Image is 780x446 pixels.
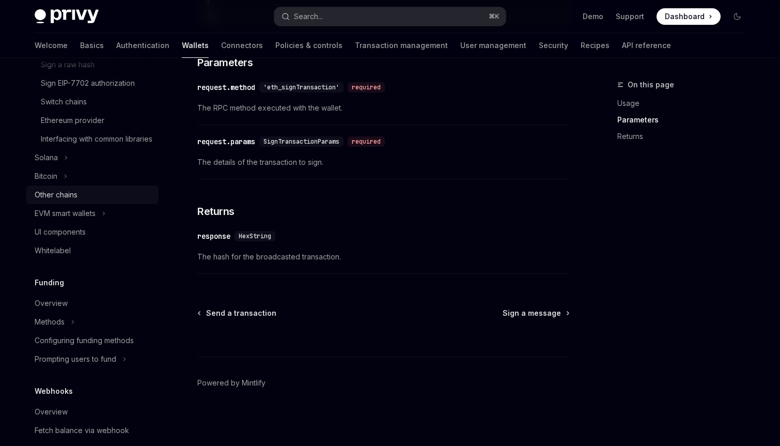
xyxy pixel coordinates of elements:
div: required [348,82,385,93]
button: Toggle EVM smart wallets section [26,204,159,223]
a: Configuring funding methods [26,331,159,350]
a: Basics [80,33,104,58]
span: Returns [197,204,235,219]
span: The hash for the broadcasted transaction. [197,251,570,263]
a: UI components [26,223,159,241]
a: Security [539,33,568,58]
div: Ethereum provider [41,114,104,127]
span: The RPC method executed with the wallet. [197,102,570,114]
a: Policies & controls [275,33,342,58]
a: Other chains [26,186,159,204]
a: API reference [622,33,671,58]
div: Search... [294,10,323,23]
div: Whitelabel [35,244,71,257]
span: Parameters [197,55,253,70]
div: request.method [197,82,255,93]
a: Demo [583,11,603,22]
a: Overview [26,294,159,313]
span: 'eth_signTransaction' [263,83,339,91]
a: Connectors [221,33,263,58]
div: Solana [35,151,58,164]
div: UI components [35,226,86,238]
span: ⌘ K [489,12,500,21]
a: Returns [617,128,754,145]
h5: Webhooks [35,385,73,397]
a: Transaction management [355,33,448,58]
button: Toggle Solana section [26,148,159,167]
a: Interfacing with common libraries [26,130,159,148]
a: Parameters [617,112,754,128]
button: Toggle Bitcoin section [26,167,159,186]
a: Sign a message [503,308,569,318]
a: Wallets [182,33,209,58]
span: Dashboard [665,11,705,22]
a: Recipes [581,33,610,58]
div: Other chains [35,189,77,201]
a: Dashboard [657,8,721,25]
div: Interfacing with common libraries [41,133,152,145]
span: On this page [628,79,674,91]
div: Fetch balance via webhook [35,424,129,437]
span: SignTransactionParams [263,137,339,146]
span: The details of the transaction to sign. [197,156,570,168]
a: Authentication [116,33,169,58]
div: Overview [35,406,68,418]
a: Usage [617,95,754,112]
div: Switch chains [41,96,87,108]
a: Overview [26,403,159,421]
div: Overview [35,297,68,310]
button: Toggle Prompting users to fund section [26,350,159,368]
button: Open search [274,7,506,26]
div: Prompting users to fund [35,353,116,365]
span: HexString [239,232,271,240]
a: User management [460,33,526,58]
a: Sign EIP-7702 authorization [26,74,159,93]
div: required [348,136,385,147]
div: response [197,231,230,241]
span: Send a transaction [206,308,276,318]
h5: Funding [35,276,64,289]
a: Switch chains [26,93,159,111]
div: Sign EIP-7702 authorization [41,77,135,89]
a: Ethereum provider [26,111,159,130]
a: Powered by Mintlify [197,378,266,388]
div: EVM smart wallets [35,207,96,220]
a: Fetch balance via webhook [26,421,159,440]
div: request.params [197,136,255,147]
img: dark logo [35,9,99,24]
a: Whitelabel [26,241,159,260]
button: Toggle dark mode [729,8,745,25]
button: Toggle Methods section [26,313,159,331]
a: Support [616,11,644,22]
div: Configuring funding methods [35,334,134,347]
div: Bitcoin [35,170,57,182]
div: Methods [35,316,65,328]
a: Send a transaction [198,308,276,318]
a: Welcome [35,33,68,58]
span: Sign a message [503,308,561,318]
